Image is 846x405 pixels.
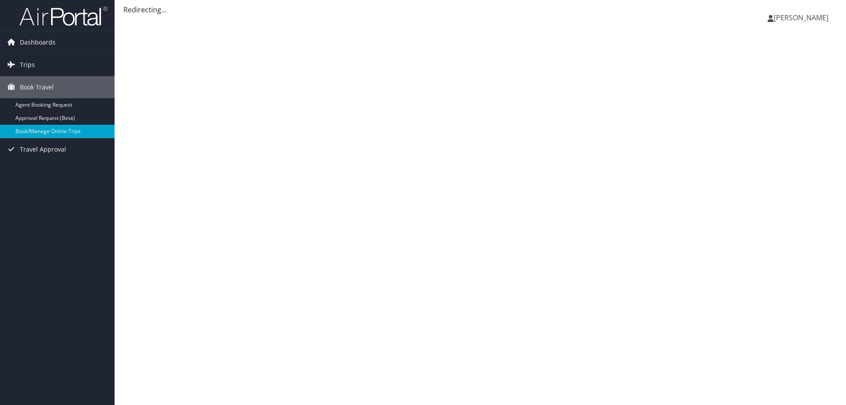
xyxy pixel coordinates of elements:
[19,6,108,26] img: airportal-logo.png
[20,54,35,76] span: Trips
[20,76,54,98] span: Book Travel
[768,4,837,31] a: [PERSON_NAME]
[123,4,837,15] div: Redirecting...
[20,138,66,160] span: Travel Approval
[774,13,828,22] span: [PERSON_NAME]
[20,31,56,53] span: Dashboards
